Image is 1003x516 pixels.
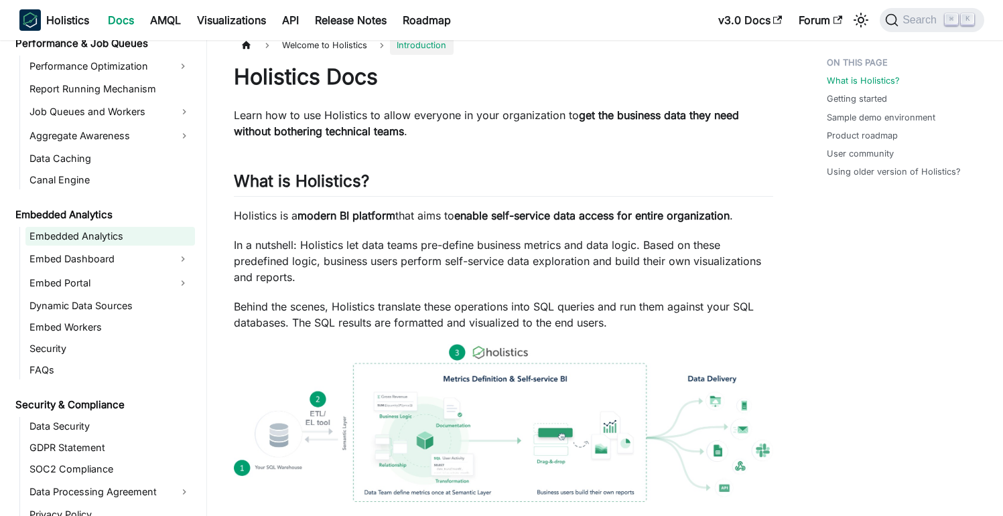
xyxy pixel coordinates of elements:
[6,40,207,516] nav: Docs sidebar
[25,248,171,270] a: Embed Dashboard
[390,35,453,55] span: Introduction
[827,92,887,105] a: Getting started
[25,227,195,246] a: Embedded Analytics
[25,361,195,379] a: FAQs
[297,209,395,222] strong: modern BI platform
[25,101,195,122] a: Job Queues and Workers
[25,460,195,479] a: SOC2 Compliance
[25,149,195,168] a: Data Caching
[827,129,898,142] a: Product roadmap
[234,171,773,197] h2: What is Holistics?
[46,12,89,28] b: Holistics
[945,13,958,25] kbd: ⌘
[395,9,459,31] a: Roadmap
[234,107,773,139] p: Learn how to use Holistics to allow everyone in your organization to .
[142,9,189,31] a: AMQL
[827,147,894,160] a: User community
[19,9,89,31] a: HolisticsHolistics
[19,9,41,31] img: Holistics
[850,9,872,31] button: Switch between dark and light mode (currently light mode)
[234,207,773,224] p: Holistics is a that aims to .
[234,64,773,90] h1: Holistics Docs
[234,35,773,55] nav: Breadcrumbs
[100,9,142,31] a: Docs
[171,56,195,77] button: Expand sidebar category 'Performance Optimization'
[11,205,195,224] a: Embedded Analytics
[307,9,395,31] a: Release Notes
[827,165,961,178] a: Using older version of Holistics?
[25,417,195,436] a: Data Security
[189,9,274,31] a: Visualizations
[25,296,195,315] a: Dynamic Data Sources
[234,35,259,55] a: Home page
[827,111,935,124] a: Sample demo environment
[171,272,195,294] button: Expand sidebar category 'Embed Portal'
[25,481,195,503] a: Data Processing Agreement
[11,34,195,53] a: Performance & Job Queues
[25,80,195,98] a: Report Running Mechanism
[25,339,195,358] a: Security
[25,318,195,337] a: Embed Workers
[234,237,773,285] p: In a nutshell: Holistics let data teams pre-define business metrics and data logic. Based on thes...
[961,13,974,25] kbd: K
[25,171,195,189] a: Canal Engine
[898,14,945,26] span: Search
[25,56,171,77] a: Performance Optimization
[25,438,195,457] a: GDPR Statement
[275,35,374,55] span: Welcome to Holistics
[234,344,773,502] img: How Holistics fits in your Data Stack
[171,248,195,270] button: Expand sidebar category 'Embed Dashboard'
[791,9,850,31] a: Forum
[454,209,730,222] strong: enable self-service data access for entire organization
[710,9,791,31] a: v3.0 Docs
[827,74,900,87] a: What is Holistics?
[11,396,195,414] a: Security & Compliance
[25,272,171,294] a: Embed Portal
[234,298,773,331] p: Behind the scenes, Holistics translate these operations into SQL queries and run them against you...
[880,8,984,32] button: Search (Command+K)
[25,125,195,147] a: Aggregate Awareness
[274,9,307,31] a: API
